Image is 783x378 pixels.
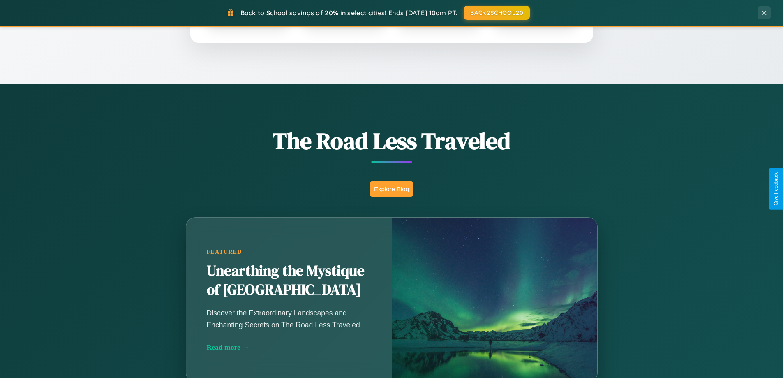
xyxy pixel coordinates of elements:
[370,181,413,197] button: Explore Blog
[773,172,779,206] div: Give Feedback
[207,248,371,255] div: Featured
[207,262,371,299] h2: Unearthing the Mystique of [GEOGRAPHIC_DATA]
[207,343,371,352] div: Read more →
[207,307,371,330] p: Discover the Extraordinary Landscapes and Enchanting Secrets on The Road Less Traveled.
[464,6,530,20] button: BACK2SCHOOL20
[240,9,457,17] span: Back to School savings of 20% in select cities! Ends [DATE] 10am PT.
[145,125,638,157] h1: The Road Less Traveled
